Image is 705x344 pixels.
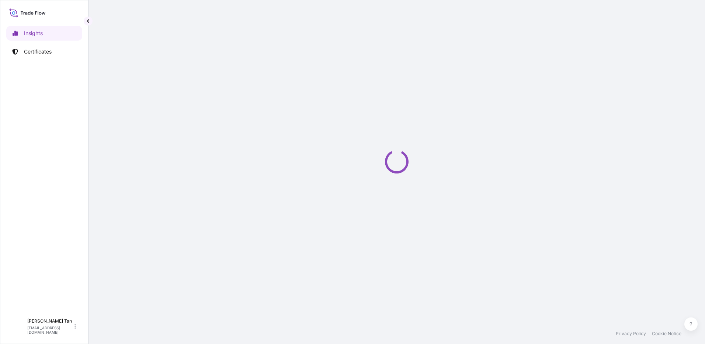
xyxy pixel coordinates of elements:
a: Certificates [6,44,82,59]
a: Insights [6,26,82,41]
a: Privacy Policy [616,331,646,337]
a: Cookie Notice [652,331,681,337]
p: Insights [24,30,43,37]
p: Certificates [24,48,52,55]
p: [PERSON_NAME] Tan [27,318,73,324]
p: [EMAIL_ADDRESS][DOMAIN_NAME] [27,326,73,334]
span: SLL [11,323,23,330]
